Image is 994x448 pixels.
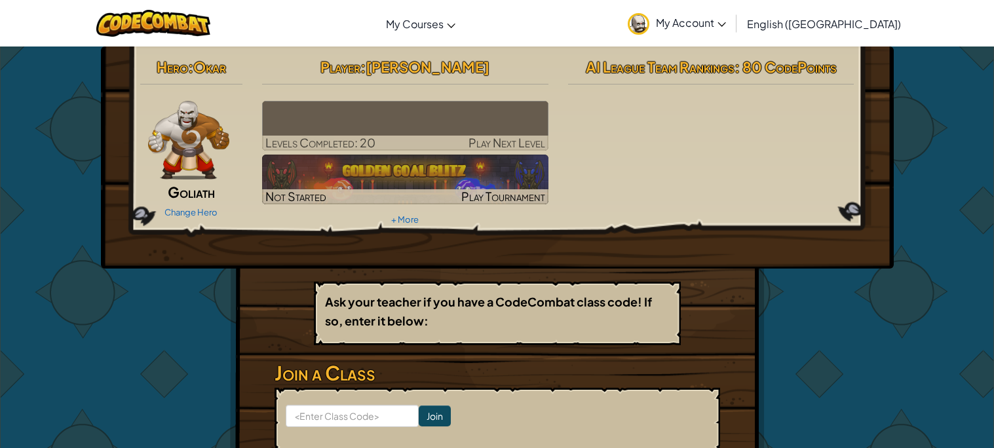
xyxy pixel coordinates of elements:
[168,183,215,201] span: Goliath
[386,17,444,31] span: My Courses
[360,58,366,76] span: :
[320,58,360,76] span: Player
[262,101,548,151] a: Play Next Level
[656,16,726,29] span: My Account
[419,405,451,426] input: Join
[621,3,733,44] a: My Account
[461,189,545,204] span: Play Tournament
[286,405,419,427] input: <Enter Class Code>
[265,135,375,150] span: Levels Completed: 20
[275,358,720,388] h3: Join a Class
[193,58,226,76] span: Okar
[628,13,649,35] img: avatar
[391,214,419,225] a: + More
[188,58,193,76] span: :
[468,135,545,150] span: Play Next Level
[148,101,230,179] img: goliath-pose.png
[96,10,211,37] img: CodeCombat logo
[265,189,326,204] span: Not Started
[379,6,462,41] a: My Courses
[366,58,489,76] span: [PERSON_NAME]
[262,155,548,204] img: Golden Goal
[735,58,837,76] span: : 80 CodePoints
[262,155,548,204] a: Not StartedPlay Tournament
[164,207,218,217] a: Change Hero
[325,294,652,328] b: Ask your teacher if you have a CodeCombat class code! If so, enter it below:
[586,58,735,76] span: AI League Team Rankings
[747,17,901,31] span: English ([GEOGRAPHIC_DATA])
[740,6,908,41] a: English ([GEOGRAPHIC_DATA])
[157,58,188,76] span: Hero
